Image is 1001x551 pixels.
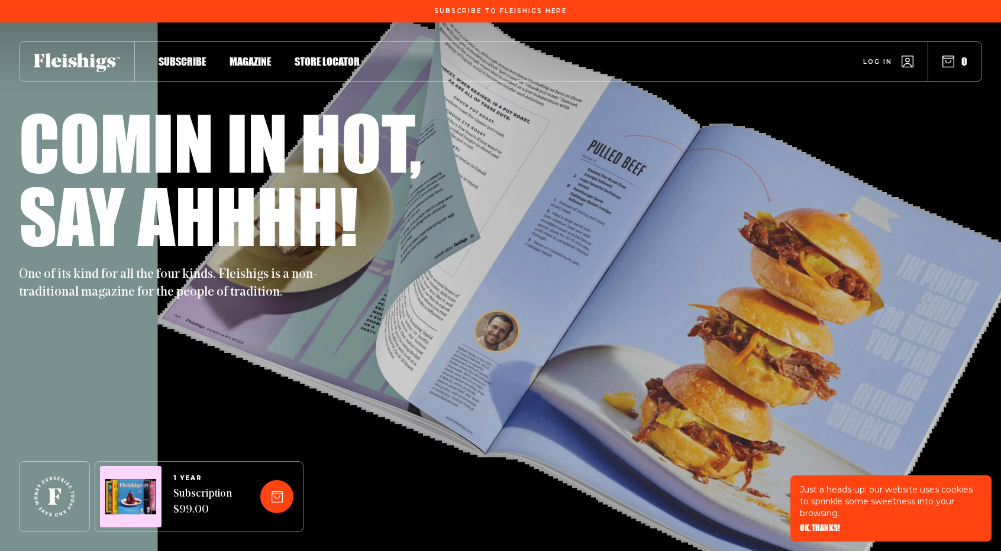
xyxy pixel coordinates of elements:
span: Subscription $99.00 [173,487,232,518]
a: 1 YEARSubscription $99.00 [173,475,232,518]
button: OK, THANKS! [800,524,840,532]
h1: Say ahhhh! [19,179,358,252]
span: Magazine [230,55,271,68]
a: Subscribe [159,53,206,69]
a: Store locator [295,53,360,69]
p: One of its kind for all the four kinds. Fleishigs is a non-traditional magazine for the people of... [19,266,327,302]
a: Log in [863,56,913,67]
span: Subscribe [159,55,206,68]
h1: Comin in hot, [19,105,422,179]
button: 0 [942,55,967,68]
p: Just a heads-up: our website uses cookies to sprinkle some sweetness into your browsing. [800,484,982,519]
span: Store locator [295,55,360,68]
span: Log in [863,57,892,66]
a: Subscribe To Fleishigs Here [432,8,569,14]
a: Magazine [230,53,271,69]
span: Subscribe To Fleishigs Here [434,8,567,15]
span: 1 YEAR [173,475,232,482]
img: Magazines image [105,479,156,515]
